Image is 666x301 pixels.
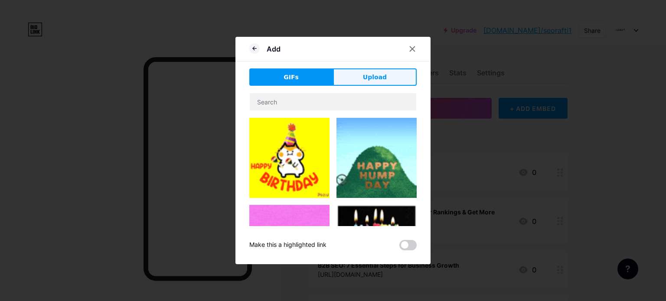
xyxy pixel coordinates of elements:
button: Upload [333,68,417,86]
img: Gihpy [249,205,330,283]
input: Search [250,93,416,110]
div: Add [267,44,281,54]
img: Gihpy [336,205,417,262]
img: Gihpy [249,118,330,198]
span: Upload [363,73,387,82]
button: GIFs [249,68,333,86]
span: GIFs [284,73,299,82]
img: Gihpy [336,118,417,198]
div: Make this a highlighted link [249,240,326,250]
